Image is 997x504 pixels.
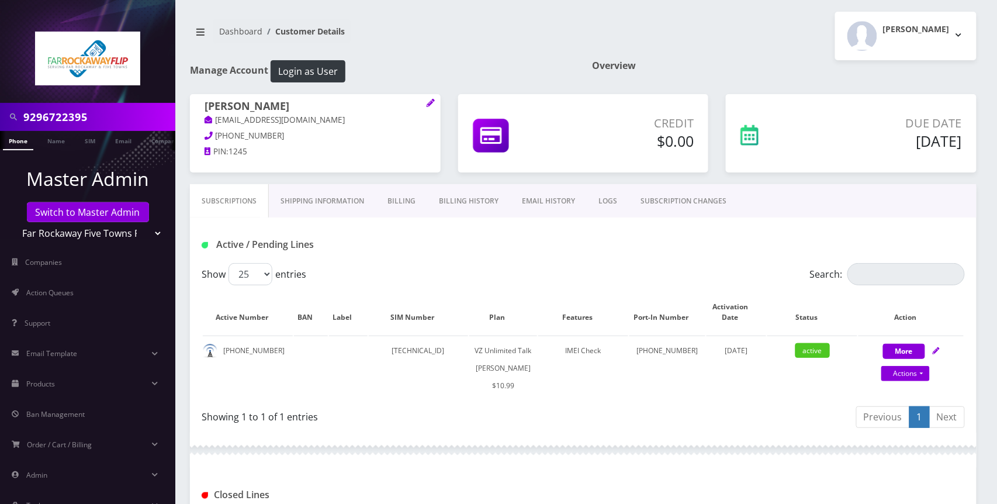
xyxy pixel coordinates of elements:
span: 1245 [229,146,247,157]
select: Showentries [229,263,272,285]
p: Credit [572,115,694,132]
a: Dashboard [219,26,262,37]
th: Active Number: activate to sort column ascending [203,290,293,334]
span: Companies [26,257,63,267]
nav: breadcrumb [190,19,574,53]
label: Search: [810,263,965,285]
h1: [PERSON_NAME] [205,100,426,114]
h1: Active / Pending Lines [202,239,444,250]
th: SIM Number: activate to sort column ascending [369,290,468,334]
div: IMEI Check [538,342,628,360]
th: Action: activate to sort column ascending [858,290,964,334]
span: Products [26,379,55,389]
div: Showing 1 to 1 of 1 entries [202,405,574,424]
a: LOGS [587,184,629,218]
h2: [PERSON_NAME] [883,25,950,34]
td: [TECHNICAL_ID] [369,336,468,401]
h1: Overview [592,60,977,71]
td: [PHONE_NUMBER] [203,336,293,401]
a: Previous [856,406,910,428]
th: Features: activate to sort column ascending [538,290,628,334]
button: More [883,344,925,359]
a: Next [929,406,965,428]
img: Closed Lines [202,492,208,499]
p: Due Date [821,115,962,132]
img: Active / Pending Lines [202,242,208,248]
label: Show entries [202,263,306,285]
span: active [795,343,830,358]
span: Support [25,318,50,328]
input: Search in Company [23,106,172,128]
th: Port-In Number: activate to sort column ascending [629,290,705,334]
a: EMAIL HISTORY [510,184,587,218]
th: Plan: activate to sort column ascending [469,290,537,334]
th: Activation Date: activate to sort column ascending [707,290,767,334]
a: Phone [3,131,33,150]
a: Company [146,131,185,149]
th: Label: activate to sort column ascending [329,290,367,334]
span: [DATE] [725,346,747,355]
th: BAN: activate to sort column ascending [294,290,328,334]
span: Order / Cart / Billing [27,440,92,450]
span: [PHONE_NUMBER] [216,130,285,141]
a: Email [109,131,137,149]
a: 1 [909,406,930,428]
img: Far Rockaway Five Towns Flip [35,32,140,85]
a: Name [41,131,71,149]
a: Login as User [268,64,345,77]
a: Shipping Information [269,184,376,218]
button: [PERSON_NAME] [835,12,977,60]
span: Admin [26,470,47,480]
th: Status: activate to sort column ascending [767,290,857,334]
a: Actions [881,366,930,381]
a: Billing [376,184,427,218]
a: [EMAIL_ADDRESS][DOMAIN_NAME] [205,115,345,126]
a: PIN: [205,146,229,158]
a: Switch to Master Admin [27,202,149,222]
button: Login as User [271,60,345,82]
td: VZ Unlimited Talk [PERSON_NAME] $10.99 [469,336,537,401]
td: [PHONE_NUMBER] [629,336,705,401]
span: Ban Management [26,409,85,419]
h5: [DATE] [821,132,962,150]
h1: Closed Lines [202,489,444,500]
span: Action Queues [26,288,74,298]
a: SUBSCRIPTION CHANGES [629,184,738,218]
h5: $0.00 [572,132,694,150]
a: SIM [79,131,101,149]
input: Search: [847,263,965,285]
a: Subscriptions [190,184,269,218]
span: Email Template [26,348,77,358]
img: default.png [203,344,217,358]
li: Customer Details [262,25,345,37]
a: Billing History [427,184,510,218]
h1: Manage Account [190,60,574,82]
